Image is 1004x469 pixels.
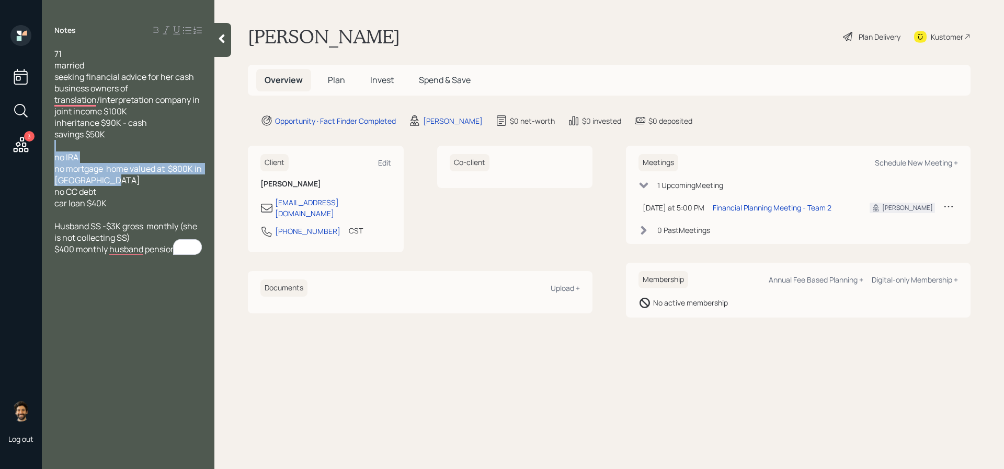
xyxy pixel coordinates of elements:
[450,154,489,171] h6: Co-client
[653,297,728,308] div: No active membership
[260,180,391,189] h6: [PERSON_NAME]
[510,115,555,126] div: $0 net-worth
[10,401,31,421] img: eric-schwartz-headshot.png
[638,154,678,171] h6: Meetings
[260,154,289,171] h6: Client
[8,434,33,444] div: Log out
[24,131,35,142] div: 3
[54,48,202,255] div: To enrich screen reader interactions, please activate Accessibility in Grammarly extension settings
[419,74,471,86] span: Spend & Save
[551,283,580,293] div: Upload +
[54,220,199,255] span: Husband SS -$3K gross monthly (she is not collecting SS) $400 monthly husband pension
[859,31,900,42] div: Plan Delivery
[582,115,621,126] div: $0 invested
[54,48,201,140] span: 71 married seeking financial advice for her cash business owners of translation/interpretation co...
[875,158,958,168] div: Schedule New Meeting +
[657,225,710,236] div: 0 Past Meeting s
[275,226,340,237] div: [PHONE_NUMBER]
[657,180,723,191] div: 1 Upcoming Meeting
[648,115,692,126] div: $0 deposited
[378,158,391,168] div: Edit
[872,275,958,285] div: Digital-only Membership +
[370,74,394,86] span: Invest
[713,202,831,213] div: Financial Planning Meeting - Team 2
[643,202,704,213] div: [DATE] at 5:00 PM
[769,275,863,285] div: Annual Fee Based Planning +
[931,31,963,42] div: Kustomer
[638,271,688,288] h6: Membership
[349,225,363,236] div: CST
[275,115,396,126] div: Opportunity · Fact Finder Completed
[423,115,483,126] div: [PERSON_NAME]
[275,197,391,219] div: [EMAIL_ADDRESS][DOMAIN_NAME]
[882,203,933,213] div: [PERSON_NAME]
[54,151,203,209] span: no IRA no mortgage home valued at $800K in [GEOGRAPHIC_DATA] no CC debt car loan $40K
[260,279,307,297] h6: Documents
[248,25,400,48] h1: [PERSON_NAME]
[54,25,76,36] label: Notes
[265,74,303,86] span: Overview
[328,74,345,86] span: Plan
